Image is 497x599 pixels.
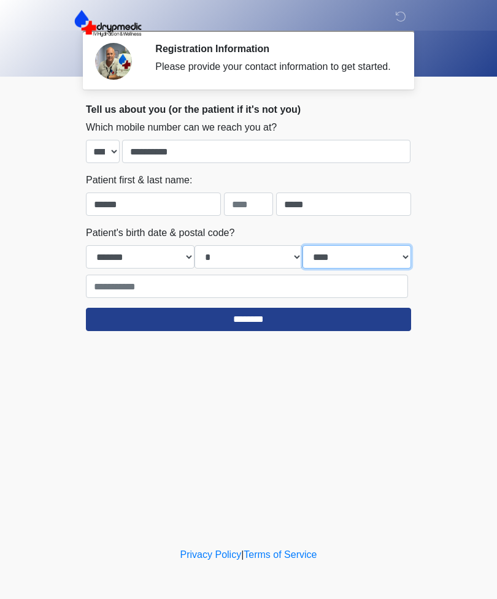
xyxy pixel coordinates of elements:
div: Please provide your contact information to get started. [155,59,393,74]
label: Patient's birth date & postal code? [86,226,234,240]
img: DrypMedic IV Hydration & Wellness Logo [74,9,142,37]
h2: Tell us about you (or the patient if it's not you) [86,104,411,115]
a: Terms of Service [244,549,317,560]
img: Agent Avatar [95,43,132,80]
a: | [241,549,244,560]
label: Which mobile number can we reach you at? [86,120,277,135]
a: Privacy Policy [180,549,242,560]
h2: Registration Information [155,43,393,55]
label: Patient first & last name: [86,173,192,188]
